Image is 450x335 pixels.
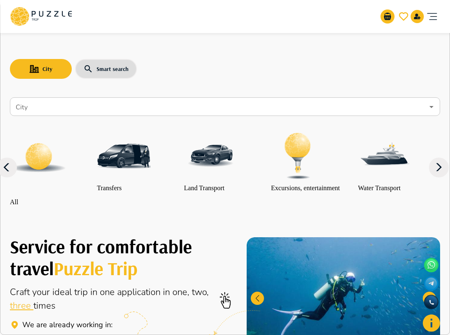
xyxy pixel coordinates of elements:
[410,10,424,23] button: signup
[10,59,72,79] button: search-with-city
[163,286,172,298] span: in
[52,286,74,298] span: ideal
[10,286,32,298] span: Craft
[97,184,151,192] p: Transfers
[184,184,238,192] p: Land Transport
[10,129,92,206] div: category-all
[184,129,238,192] div: category-landing_transport
[10,300,33,312] span: three
[271,184,340,192] p: Excursions, entertainment
[358,129,412,183] img: Water Transport
[74,286,90,298] span: trip
[32,286,52,298] span: your
[10,285,229,313] div: Online aggregator of travel services to travel around the world.
[97,129,151,183] img: GetTransfer
[75,59,137,79] button: search-with-elastic-search
[271,129,340,192] div: category-activity
[10,198,92,206] p: All
[426,101,437,113] button: Open
[396,9,410,24] button: go-to-wishlist-submit-butto
[97,129,151,192] div: category-get_transfer
[22,319,113,330] p: Travel Service Puzzle Trip
[117,286,163,298] span: application
[100,286,117,298] span: one
[424,3,440,30] button: account of current user
[271,129,325,183] img: Activity Transport
[358,129,412,192] div: category-water_transport
[54,257,138,280] span: Puzzle Trip
[172,286,192,298] span: one,
[10,129,67,186] img: all
[184,129,238,183] img: Landing Transport
[358,184,412,192] p: Water Transport
[192,286,209,298] span: two,
[380,9,394,24] button: go-to-basket-submit-button
[90,286,100,298] span: in
[10,236,229,279] h1: Create your perfect trip with Puzzle Trip.
[33,300,56,312] span: times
